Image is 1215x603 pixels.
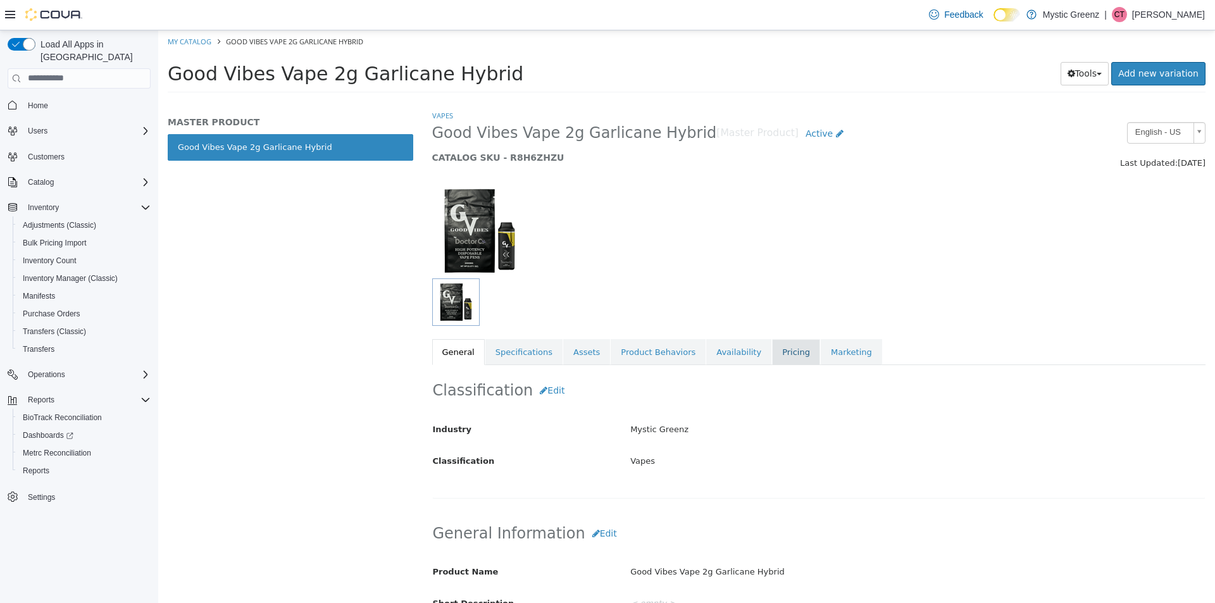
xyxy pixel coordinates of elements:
[663,309,724,335] a: Marketing
[23,367,151,382] span: Operations
[275,492,1047,515] h2: General Information
[3,147,156,166] button: Customers
[23,220,96,230] span: Adjustments (Classic)
[28,395,54,405] span: Reports
[1112,7,1127,22] div: Carli Turner
[13,216,156,234] button: Adjustments (Classic)
[452,309,547,335] a: Product Behaviors
[274,153,369,248] img: 150
[18,218,151,233] span: Adjustments (Classic)
[1132,7,1205,22] p: [PERSON_NAME]
[275,394,314,404] span: Industry
[994,8,1020,22] input: Dark Mode
[275,568,356,578] span: Short Description
[18,235,92,251] a: Bulk Pricing Import
[274,121,849,133] h5: CATALOG SKU - R8H6ZHZU
[18,445,96,461] a: Metrc Reconciliation
[1019,128,1047,137] span: [DATE]
[23,326,86,337] span: Transfers (Classic)
[18,445,151,461] span: Metrc Reconciliation
[375,349,413,372] button: Edit
[23,200,64,215] button: Inventory
[23,98,53,113] a: Home
[962,128,1019,137] span: Last Updated:
[1104,7,1107,22] p: |
[3,122,156,140] button: Users
[944,8,983,21] span: Feedback
[23,175,59,190] button: Catalog
[23,367,70,382] button: Operations
[9,6,53,16] a: My Catalog
[463,420,1056,442] div: Vapes
[405,309,452,335] a: Assets
[23,123,151,139] span: Users
[23,175,151,190] span: Catalog
[68,6,205,16] span: Good Vibes Vape 2g Garlicane Hybrid
[18,271,123,286] a: Inventory Manager (Classic)
[327,309,404,335] a: Specifications
[23,413,102,423] span: BioTrack Reconciliation
[23,149,70,165] a: Customers
[902,32,951,55] button: Tools
[3,366,156,383] button: Operations
[614,309,662,335] a: Pricing
[274,80,295,90] a: Vapes
[23,466,49,476] span: Reports
[18,235,151,251] span: Bulk Pricing Import
[28,202,59,213] span: Inventory
[23,488,151,504] span: Settings
[18,271,151,286] span: Inventory Manager (Classic)
[23,123,53,139] button: Users
[18,253,151,268] span: Inventory Count
[18,289,60,304] a: Manifests
[1043,7,1099,22] p: Mystic Greenz
[13,270,156,287] button: Inventory Manager (Classic)
[18,428,78,443] a: Dashboards
[13,323,156,340] button: Transfers (Classic)
[23,149,151,165] span: Customers
[23,490,60,505] a: Settings
[23,256,77,266] span: Inventory Count
[3,487,156,506] button: Settings
[13,287,156,305] button: Manifests
[18,410,151,425] span: BioTrack Reconciliation
[13,234,156,252] button: Bulk Pricing Import
[18,428,151,443] span: Dashboards
[23,291,55,301] span: Manifests
[274,309,327,335] a: General
[23,238,87,248] span: Bulk Pricing Import
[18,306,85,321] a: Purchase Orders
[25,8,82,21] img: Cova
[18,324,151,339] span: Transfers (Classic)
[274,93,559,113] span: Good Vibes Vape 2g Garlicane Hybrid
[28,152,65,162] span: Customers
[13,305,156,323] button: Purchase Orders
[969,92,1047,113] a: English - US
[23,97,151,113] span: Home
[23,309,80,319] span: Purchase Orders
[275,426,337,435] span: Classification
[427,492,466,515] button: Edit
[9,32,365,54] span: Good Vibes Vape 2g Garlicane Hybrid
[548,309,613,335] a: Availability
[463,563,1056,585] div: < empty >
[953,32,1047,55] a: Add new variation
[23,344,54,354] span: Transfers
[35,38,151,63] span: Load All Apps in [GEOGRAPHIC_DATA]
[640,92,692,115] a: Active
[23,448,91,458] span: Metrc Reconciliation
[3,391,156,409] button: Reports
[18,306,151,321] span: Purchase Orders
[18,289,151,304] span: Manifests
[9,104,255,130] a: Good Vibes Vape 2g Garlicane Hybrid
[18,410,107,425] a: BioTrack Reconciliation
[13,444,156,462] button: Metrc Reconciliation
[28,492,55,502] span: Settings
[3,96,156,115] button: Home
[969,92,1030,112] span: English - US
[18,324,91,339] a: Transfers (Classic)
[275,537,340,546] span: Product Name
[3,173,156,191] button: Catalog
[18,253,82,268] a: Inventory Count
